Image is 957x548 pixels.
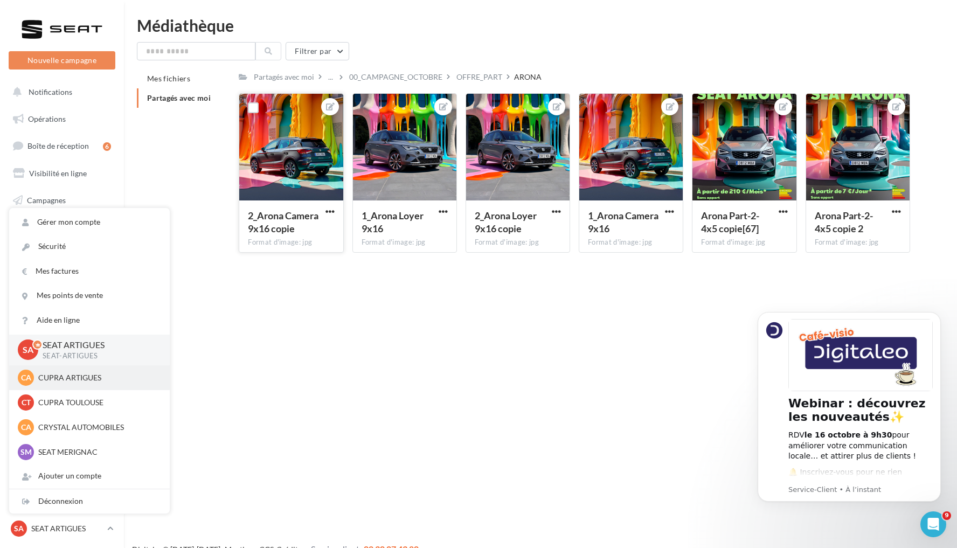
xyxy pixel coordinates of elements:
span: 9 [942,511,951,520]
div: Format d'image: jpg [248,238,334,247]
p: CUPRA ARTIGUES [38,372,157,383]
p: SEAT MERIGNAC [38,447,157,457]
div: ARONA [514,72,542,82]
span: SA [14,523,24,534]
span: 1_Arona Camera 9x16 [588,210,658,234]
a: Gérer mon compte [9,210,170,234]
button: Filtrer par [286,42,349,60]
div: Déconnexion [9,489,170,514]
a: Opérations [6,108,117,130]
span: CA [21,422,31,433]
div: Format d'image: jpg [701,238,787,247]
span: Arona Part-2-4x5 copie 2 [815,210,873,234]
span: 1_Arona Loyer 9x16 [362,210,424,234]
span: CT [22,397,31,408]
div: Format d'image: jpg [475,238,561,247]
span: Campagnes [27,195,66,204]
a: Mes factures [9,259,170,283]
span: 2_Arona Loyer 9x16 copie [475,210,537,234]
p: SEAT ARTIGUES [31,523,103,534]
span: Partagés avec moi [147,93,211,102]
span: Mes fichiers [147,74,190,83]
div: 00_CAMPAGNE_OCTOBRE [349,72,442,82]
span: Notifications [29,87,72,96]
div: Format d'image: jpg [815,238,901,247]
p: CRYSTAL AUTOMOBILES [38,422,157,433]
span: SM [20,447,32,457]
span: 2_Arona Camera 9x16 copie [248,210,318,234]
div: 6 [103,142,111,151]
div: Ajouter un compte [9,464,170,488]
a: Mes points de vente [9,283,170,308]
a: Calendrier [6,269,117,292]
div: OFFRE_PART [456,72,502,82]
button: Notifications [6,81,113,103]
a: Campagnes DataOnDemand [6,332,117,364]
a: Campagnes [6,189,117,212]
span: SA [23,344,33,356]
a: SA SEAT ARTIGUES [9,518,115,539]
a: Médiathèque [6,242,117,265]
div: Partagés avec moi [254,72,314,82]
p: SEAT ARTIGUES [43,339,152,351]
a: Aide en ligne [9,308,170,332]
span: CA [21,372,31,383]
div: Format d'image: jpg [362,238,448,247]
a: Visibilité en ligne [6,162,117,185]
span: Arona Part-2-4x5 copie[67] [701,210,759,234]
a: Contacts [6,216,117,238]
a: Boîte de réception6 [6,134,117,157]
button: Nouvelle campagne [9,51,115,70]
iframe: Intercom notifications message [741,299,957,543]
a: Sécurité [9,234,170,259]
a: PLV et print personnalisable [6,296,117,328]
div: ... [326,70,335,85]
p: CUPRA TOULOUSE [38,397,157,408]
span: Boîte de réception [27,141,89,150]
iframe: Intercom live chat [920,511,946,537]
span: Opérations [28,114,66,123]
p: SEAT-ARTIGUES [43,351,152,361]
div: Médiathèque [137,17,944,33]
span: Visibilité en ligne [29,169,87,178]
div: Format d'image: jpg [588,238,674,247]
